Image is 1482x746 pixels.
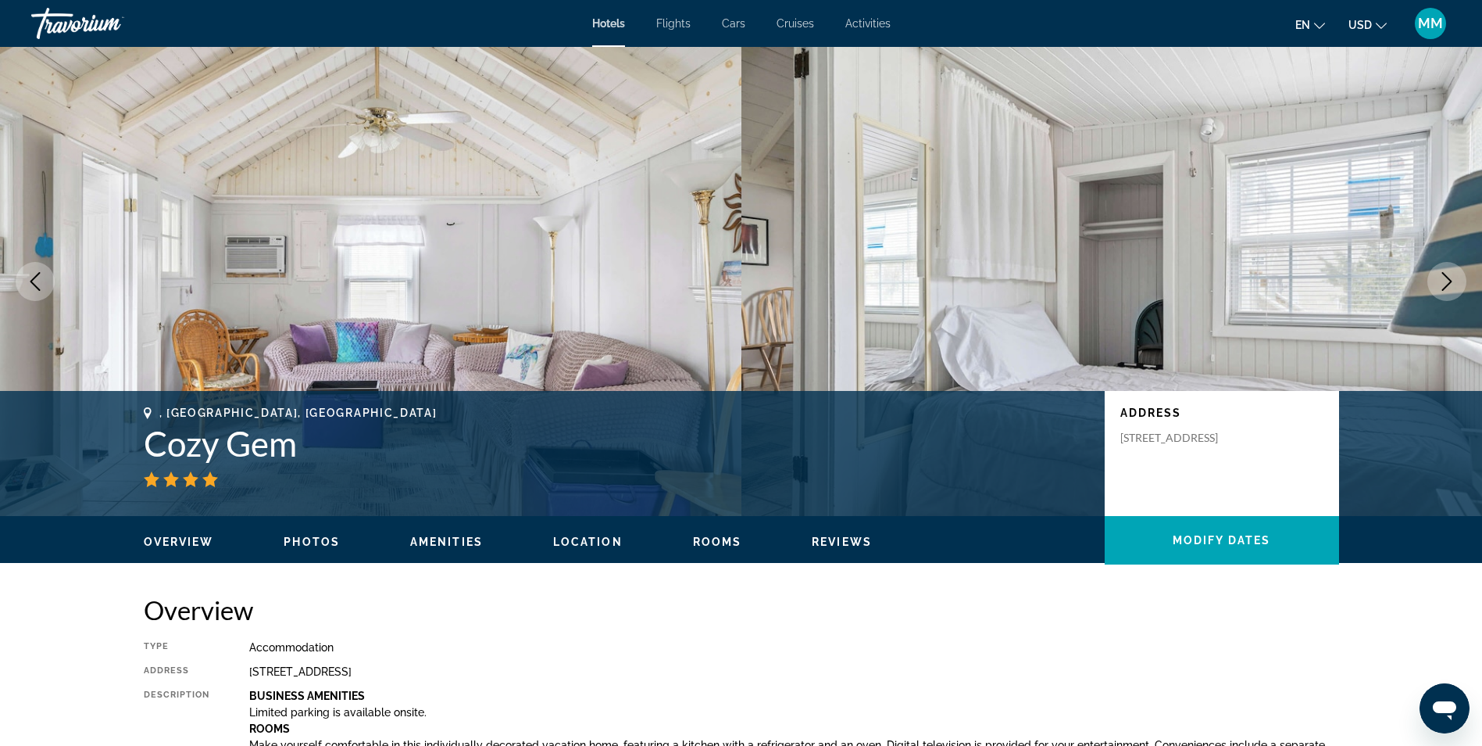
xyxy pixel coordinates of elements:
div: Type [144,641,210,654]
h1: Cozy Gem [144,423,1089,464]
span: Reviews [812,536,872,548]
p: [STREET_ADDRESS] [1120,431,1245,445]
button: Overview [144,535,214,549]
div: [STREET_ADDRESS] [249,665,1339,678]
a: Cars [722,17,745,30]
a: Flights [656,17,691,30]
span: Rooms [693,536,742,548]
b: Rooms [249,723,290,735]
span: en [1295,19,1310,31]
span: Modify Dates [1173,534,1270,547]
h2: Overview [144,594,1339,626]
button: Reviews [812,535,872,549]
button: Next image [1427,262,1466,301]
a: Activities [845,17,891,30]
span: Overview [144,536,214,548]
button: Location [553,535,623,549]
div: Address [144,665,210,678]
span: USD [1348,19,1372,31]
a: Hotels [592,17,625,30]
div: Accommodation [249,641,1339,654]
span: Photos [284,536,340,548]
button: Rooms [693,535,742,549]
button: Previous image [16,262,55,301]
span: MM [1418,16,1443,31]
span: Amenities [410,536,483,548]
p: Limited parking is available onsite. [249,706,1339,719]
button: Change currency [1348,13,1387,36]
p: Address [1120,407,1323,419]
button: Photos [284,535,340,549]
button: Modify Dates [1105,516,1339,565]
a: Travorium [31,3,187,44]
button: Amenities [410,535,483,549]
iframe: Button to launch messaging window [1420,683,1470,733]
b: Business Amenities [249,690,365,702]
button: User Menu [1410,7,1451,40]
button: Change language [1295,13,1325,36]
a: Cruises [777,17,814,30]
span: , [GEOGRAPHIC_DATA], [GEOGRAPHIC_DATA] [159,407,437,419]
span: Location [553,536,623,548]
